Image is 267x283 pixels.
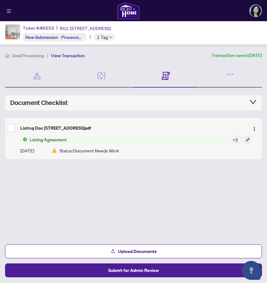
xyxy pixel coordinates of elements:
[7,9,11,13] span: menu
[40,25,54,31] span: 46553
[12,53,44,58] span: Deal Processing
[20,125,244,132] div: Listing Doc [STREET_ADDRESS]pdf
[52,148,57,153] img: Document Status
[5,244,262,258] button: Upload Documents
[212,52,262,59] article: Transaction saved [DATE]
[230,136,241,143] div: + 2
[51,53,85,58] span: View Transaction
[27,136,69,143] span: Listing Agreement
[23,24,54,32] div: Ticket #:
[47,52,48,59] li: /
[10,98,68,107] span: Document Checklist
[59,147,119,154] span: Status: Document Needs Work
[117,2,140,20] img: logo
[118,246,157,256] span: Upload Documents
[25,34,101,40] span: New Submission - Processing Pending
[108,265,159,275] span: Submit for Admin Review
[109,36,112,39] span: down
[242,261,261,280] button: Open asap
[20,136,27,143] img: Status Icon
[249,123,259,133] button: Logo
[5,53,9,58] span: home
[60,25,111,32] span: RG1-[STREET_ADDRESS]
[5,263,262,277] button: Submit for Admin Review
[10,98,257,107] div: Document Checklist
[250,5,262,17] img: Profile Icon
[5,25,20,39] img: IMG-C12312362_1.jpg
[249,98,257,106] span: collapsed
[97,34,108,41] span: 1 Tag
[20,147,34,154] span: [DATE]
[252,126,257,132] img: Logo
